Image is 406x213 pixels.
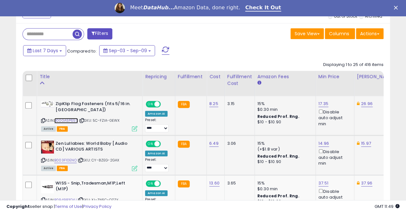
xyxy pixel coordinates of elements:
[357,141,359,145] i: This overrides the store level Dynamic Max Price for this listing
[257,107,311,112] div: $0.30 min
[54,158,77,163] a: B003F10ENO
[257,80,261,86] small: Amazon Fees.
[209,73,222,80] div: Cost
[143,4,174,11] i: DataHub...
[257,146,311,152] div: (+$1.8 var)
[87,28,112,39] button: Filters
[83,203,111,209] a: Privacy Policy
[146,181,154,186] span: ON
[365,13,382,19] label: Archived
[145,118,170,132] div: Preset:
[318,140,329,147] a: 14.96
[145,190,168,196] div: Amazon AI
[56,141,134,154] b: Zen Lullabies: World Baby [Audio CD] VARIOUS ARTISTS
[160,181,170,186] span: OFF
[41,141,137,170] div: ASIN:
[227,73,252,87] div: Fulfillment Cost
[56,180,134,194] b: WISS - Snip,Tradesman,M1P,Left (M1P)
[56,101,134,114] b: ZipKlip Flag Fasteners (fits 5/16 in. [GEOGRAPHIC_DATA])
[178,101,190,108] small: FBA
[394,6,400,10] div: Close
[361,180,372,186] a: 37.96
[146,141,154,146] span: ON
[318,188,349,206] div: Disable auto adjust min
[257,186,311,192] div: $0.30 min
[318,101,328,107] a: 17.35
[6,204,111,210] div: seller snap | |
[329,30,349,37] span: Columns
[109,47,147,54] span: Sep-03 - Sep-09
[78,158,119,163] span: | SKU: CY-8ZEG-2GAX
[41,126,56,132] span: All listings currently available for purchase on Amazon
[54,118,78,123] a: B00GA5P65S
[325,28,355,39] button: Columns
[79,118,119,123] span: | SKU: 5C-FZIA-GEWX
[145,73,172,80] div: Repricing
[160,141,170,146] span: OFF
[41,166,56,171] span: All listings currently available for purchase on Amazon
[6,203,30,209] strong: Copyright
[257,119,311,125] div: $10 - $10.90
[227,180,250,186] div: 3.65
[115,3,125,13] img: Profile image for Georgie
[333,13,357,19] label: Out of Stock
[318,73,351,80] div: Min Price
[257,193,299,199] b: Reduced Prof. Rng.
[323,62,384,68] div: Displaying 1 to 25 of 416 items
[99,45,155,56] button: Sep-03 - Sep-09
[145,151,168,156] div: Amazon AI
[257,180,311,186] div: 15%
[361,140,371,147] a: 15.97
[257,73,313,80] div: Amazon Fees
[130,4,240,11] div: Meet Amazon Data, done right.
[257,101,311,107] div: 15%
[57,166,68,171] span: FBA
[160,102,170,107] span: OFF
[23,45,66,56] button: Last 7 Days
[361,101,373,107] a: 26.96
[178,73,204,80] div: Fulfillment
[41,101,137,131] div: ASIN:
[57,126,68,132] span: FBA
[33,47,58,54] span: Last 7 Days
[257,141,311,146] div: 15%
[209,180,220,186] a: 13.60
[318,108,349,127] div: Disable auto adjust min
[356,28,384,39] button: Actions
[227,101,250,107] div: 3.15
[245,4,281,12] a: Check It Out
[290,28,324,39] button: Save View
[41,180,54,193] img: 31CvKdLES8L._SL40_.jpg
[209,101,218,107] a: 8.25
[178,141,190,148] small: FBA
[227,141,250,146] div: 3.06
[375,203,400,209] span: 2025-09-17 11:49 GMT
[257,114,299,119] b: Reduced Prof. Rng.
[67,48,97,54] span: Compared to:
[41,141,54,153] img: 5188pwuJqyL._SL40_.jpg
[357,73,395,80] div: [PERSON_NAME]
[209,140,219,147] a: 6.49
[146,102,154,107] span: ON
[257,159,311,165] div: $10 - $10.90
[318,148,349,167] div: Disable auto adjust min
[257,153,299,159] b: Reduced Prof. Rng.
[41,101,54,107] img: 31+0XMgDu6L._SL40_.jpg
[318,180,328,186] a: 37.51
[145,158,170,172] div: Preset:
[55,203,82,209] a: Terms of Use
[145,111,168,117] div: Amazon AI
[178,180,190,187] small: FBA
[39,73,140,80] div: Title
